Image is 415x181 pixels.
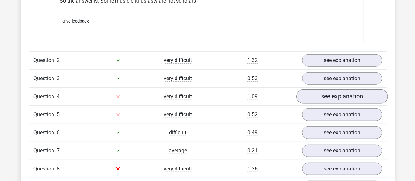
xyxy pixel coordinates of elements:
a: see explanation [296,89,387,104]
span: 5 [57,111,60,118]
span: very difficult [164,57,192,64]
a: see explanation [302,72,382,85]
span: 0:21 [247,147,258,154]
span: very difficult [164,166,192,172]
span: 1:36 [247,166,258,172]
a: see explanation [302,163,382,175]
span: Question [33,75,57,82]
span: average [169,147,187,154]
span: very difficult [164,75,192,82]
a: see explanation [302,126,382,139]
span: 0:49 [247,129,258,136]
span: 0:53 [247,75,258,82]
span: very difficult [164,93,192,100]
span: Question [33,147,57,155]
span: Question [33,129,57,137]
span: Question [33,93,57,101]
span: Question [33,57,57,64]
span: 3 [57,75,60,81]
span: 1:32 [247,57,258,64]
span: 1:09 [247,93,258,100]
span: difficult [169,129,186,136]
span: 6 [57,129,60,136]
span: Give feedback [62,19,89,24]
span: very difficult [164,111,192,118]
span: Question [33,111,57,119]
span: 0:52 [247,111,258,118]
span: 2 [57,57,60,63]
a: see explanation [302,145,382,157]
span: 4 [57,93,60,100]
a: see explanation [302,108,382,121]
span: 8 [57,166,60,172]
span: 7 [57,147,60,154]
span: Question [33,165,57,173]
a: see explanation [302,54,382,67]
